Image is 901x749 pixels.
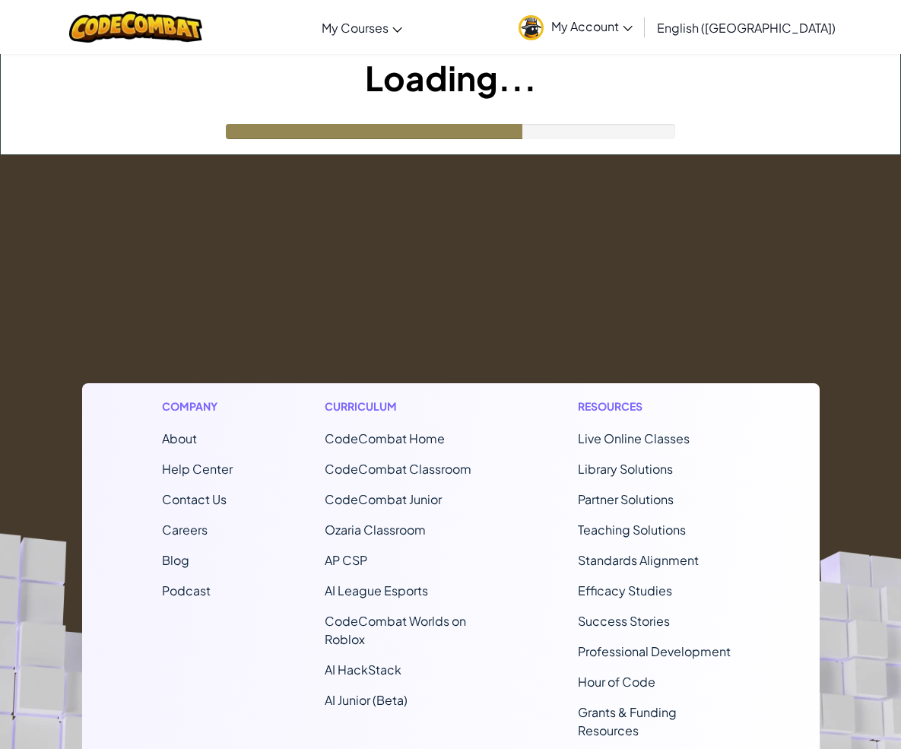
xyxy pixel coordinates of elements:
a: My Account [511,3,640,51]
span: CodeCombat Home [325,430,445,446]
img: avatar [519,15,544,40]
h1: Loading... [1,54,900,101]
a: Standards Alignment [578,552,699,568]
a: AI HackStack [325,662,401,678]
span: English ([GEOGRAPHIC_DATA]) [657,20,836,36]
a: Efficacy Studies [578,582,672,598]
a: Professional Development [578,643,731,659]
h1: Curriculum [325,398,487,414]
a: AP CSP [325,552,367,568]
span: My Courses [322,20,389,36]
a: Hour of Code [578,674,655,690]
a: Blog [162,552,189,568]
a: English ([GEOGRAPHIC_DATA]) [649,7,843,48]
span: My Account [551,18,633,34]
a: Help Center [162,461,233,477]
a: Careers [162,522,208,538]
a: Partner Solutions [578,491,674,507]
a: Library Solutions [578,461,673,477]
a: AI Junior (Beta) [325,692,408,708]
a: Ozaria Classroom [325,522,426,538]
a: Podcast [162,582,211,598]
h1: Company [162,398,233,414]
h1: Resources [578,398,740,414]
a: Live Online Classes [578,430,690,446]
a: CodeCombat Classroom [325,461,471,477]
a: My Courses [314,7,410,48]
a: About [162,430,197,446]
a: Grants & Funding Resources [578,704,677,738]
a: Success Stories [578,613,670,629]
img: CodeCombat logo [69,11,202,43]
a: AI League Esports [325,582,428,598]
a: CodeCombat Junior [325,491,442,507]
a: CodeCombat Worlds on Roblox [325,613,466,647]
a: Teaching Solutions [578,522,686,538]
span: Contact Us [162,491,227,507]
